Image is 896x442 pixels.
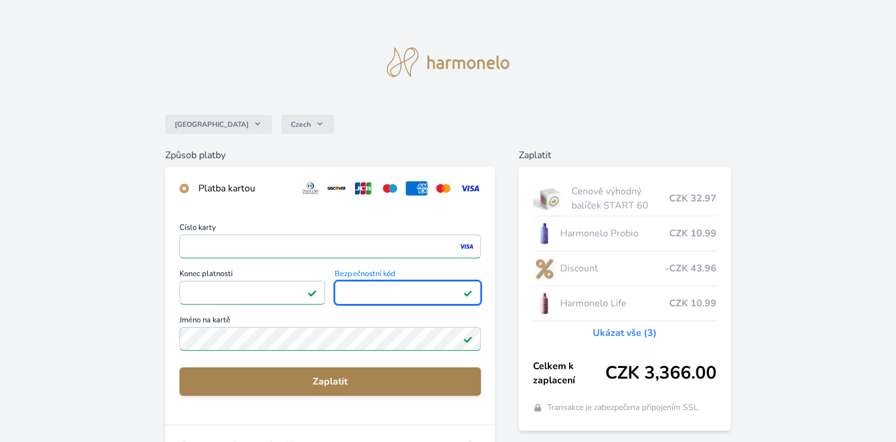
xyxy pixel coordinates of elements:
img: maestro.svg [379,181,401,196]
span: CZK 10.99 [669,296,717,310]
a: Ukázat vše (3) [593,326,657,340]
img: Platné pole [463,288,473,297]
span: Celkem k zaplacení [533,359,605,387]
img: CLEAN_LIFE_se_stinem_x-lo.jpg [533,289,555,318]
input: Jméno na kartěPlatné pole [179,327,481,351]
span: Bezpečnostní kód [335,270,481,281]
span: Cenově výhodný balíček START 60 [571,184,669,213]
button: Zaplatit [179,367,481,396]
img: Platné pole [463,334,473,344]
iframe: Iframe pro bezpečnostní kód [340,284,476,301]
img: CLEAN_PROBIO_se_stinem_x-lo.jpg [533,219,555,248]
span: Harmonelo Probio [560,226,669,241]
span: Discount [560,261,665,276]
img: discount-lo.png [533,254,555,283]
span: [GEOGRAPHIC_DATA] [175,120,249,129]
img: start.jpg [533,184,567,213]
h6: Zaplatit [519,148,731,162]
span: Číslo karty [179,224,481,235]
button: Czech [281,115,334,134]
img: mc.svg [432,181,454,196]
img: discover.svg [326,181,348,196]
button: [GEOGRAPHIC_DATA] [165,115,272,134]
span: Jméno na kartě [179,316,481,327]
span: Harmonelo Life [560,296,669,310]
img: diners.svg [300,181,322,196]
iframe: Iframe pro datum vypršení platnosti [185,284,320,301]
img: jcb.svg [352,181,374,196]
div: Platba kartou [198,181,290,196]
img: visa.svg [459,181,481,196]
img: Platné pole [307,288,317,297]
img: visa [458,241,474,252]
span: CZK 32.97 [669,191,717,206]
span: -CZK 43.96 [665,261,717,276]
span: Czech [291,120,311,129]
img: amex.svg [406,181,428,196]
span: Konec platnosti [179,270,326,281]
img: logo.svg [387,47,510,77]
h6: Způsob platby [165,148,495,162]
iframe: Iframe pro číslo karty [185,238,476,255]
span: CZK 10.99 [669,226,717,241]
span: Transakce je zabezpečena připojením SSL [547,402,698,414]
span: CZK 3,366.00 [605,363,717,384]
span: Zaplatit [189,374,471,389]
